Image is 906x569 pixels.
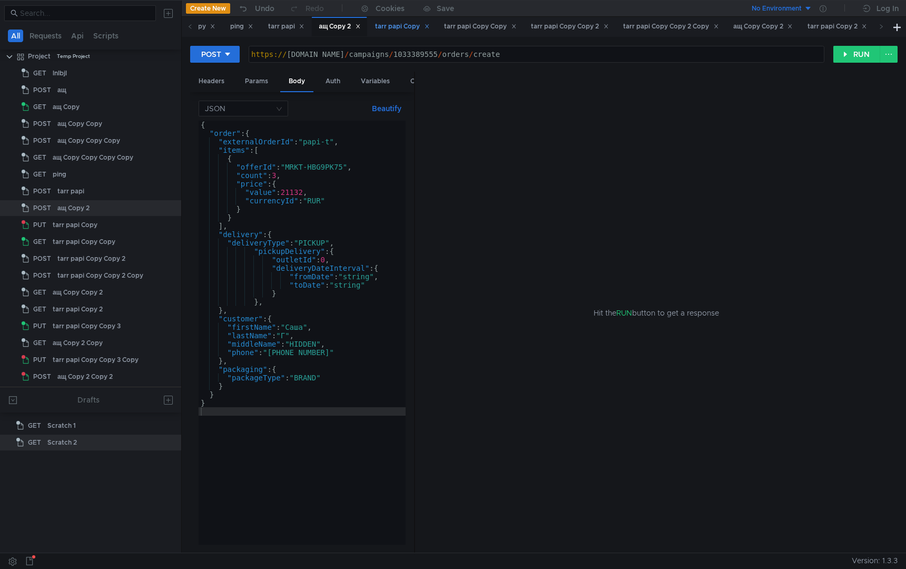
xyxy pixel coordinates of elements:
[8,30,23,42] button: All
[33,65,46,81] span: GET
[57,133,120,149] div: ащ Copy Copy Copy
[53,352,139,368] div: tarr papi Copy Copy 3 Copy
[201,48,221,60] div: POST
[752,4,802,14] div: No Environment
[57,183,84,199] div: tarr papi
[852,553,898,568] span: Version: 1.3.3
[33,234,46,250] span: GET
[594,307,719,319] span: Hit the button to get a response
[47,435,77,450] div: Scratch 2
[53,166,66,182] div: ping
[33,369,51,385] span: POST
[33,116,51,132] span: POST
[33,217,46,233] span: PUT
[33,150,46,165] span: GET
[57,48,90,64] div: Temp Project
[33,166,46,182] span: GET
[53,301,103,317] div: tarr papi Copy 2
[531,21,608,32] div: tarr papi Copy Copy 2
[833,46,880,63] button: RUN
[877,2,899,15] div: Log In
[190,46,240,63] button: POST
[47,418,76,434] div: Scratch 1
[28,418,41,434] span: GET
[306,2,324,15] div: Redo
[282,1,331,16] button: Redo
[437,5,454,12] div: Save
[57,369,113,385] div: ащ Copy 2 Copy 2
[68,30,87,42] button: Api
[368,102,406,115] button: Beautify
[230,1,282,16] button: Undo
[53,99,80,115] div: ащ Copy
[57,116,102,132] div: ащ Copy Copy
[33,251,51,267] span: POST
[376,2,405,15] div: Cookies
[57,82,66,98] div: ащ
[317,72,349,91] div: Auth
[237,72,277,91] div: Params
[33,318,46,334] span: PUT
[53,234,115,250] div: tarr papi Copy Copy
[375,21,429,32] div: tarr papi Copy
[255,2,274,15] div: Undo
[352,72,398,91] div: Variables
[280,72,313,92] div: Body
[28,48,51,64] div: Project
[90,30,122,42] button: Scripts
[53,284,103,300] div: ащ Copy Copy 2
[33,200,51,216] span: POST
[53,217,97,233] div: tarr papi Copy
[33,268,51,283] span: POST
[402,72,437,91] div: Other
[319,21,361,32] div: ащ Copy 2
[20,7,150,19] input: Search...
[623,21,718,32] div: tarr papi Copy Copy 2 Copy
[33,133,51,149] span: POST
[33,335,46,351] span: GET
[53,65,67,81] div: lnlbjl
[53,335,103,351] div: ащ Copy 2 Copy
[77,394,100,406] div: Drafts
[230,21,253,32] div: ping
[33,99,46,115] span: GET
[733,21,793,32] div: ащ Copy Copy 2
[186,3,230,14] button: Create New
[53,150,133,165] div: ащ Copy Copy Copy Copy
[444,21,516,32] div: tarr papi Copy Copy
[616,308,632,318] span: RUN
[268,21,304,32] div: tarr papi
[33,284,46,300] span: GET
[807,21,867,32] div: tarr papi Copy 2
[26,30,65,42] button: Requests
[190,72,233,91] div: Headers
[53,318,121,334] div: tarr papi Copy Copy 3
[33,301,46,317] span: GET
[57,251,125,267] div: tarr papi Copy Copy 2
[33,183,51,199] span: POST
[125,21,215,32] div: ащ Copy Copy Copy Copy
[28,435,41,450] span: GET
[57,268,143,283] div: tarr papi Copy Copy 2 Copy
[33,352,46,368] span: PUT
[57,200,90,216] div: ащ Copy 2
[33,82,51,98] span: POST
